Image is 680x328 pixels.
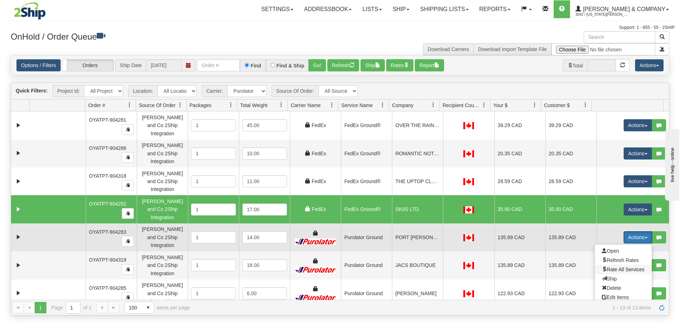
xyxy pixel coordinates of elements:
span: FedEx [312,122,326,128]
span: OYATPT-904283 [89,229,126,235]
button: Actions [624,147,652,160]
a: Options / Filters [16,59,61,71]
div: Support: 1 - 855 - 55 - 2SHIP [5,25,675,31]
button: Copy to clipboard [122,236,134,247]
img: Purolator [293,267,338,273]
img: CA [463,290,474,297]
span: select [142,302,154,313]
label: Quick Filters: [16,87,47,94]
input: Import [551,43,655,55]
td: THE UPTOP CLOTHING SHOP [392,167,443,195]
td: 28.59 CAD [494,167,545,195]
a: Your $ filter column settings [529,99,541,111]
a: Packages filter column settings [225,99,237,111]
a: Ship [387,0,415,18]
a: Order # filter column settings [124,99,136,111]
span: OYATPT-904319 [89,257,126,263]
span: Your $ [493,102,508,109]
td: 35.90 CAD [494,195,545,223]
span: Carrier: [202,85,227,97]
button: Refresh [327,59,359,71]
td: FedEx Ground® [341,195,392,223]
span: Page sizes drop down [124,302,154,314]
td: 20.35 CAD [494,140,545,167]
span: [PERSON_NAME] & Company [581,6,665,12]
td: 39.29 CAD [494,111,545,139]
span: Source Of Order: [272,85,319,97]
button: Copy to clipboard [122,180,134,191]
span: Total [563,59,588,71]
span: Customer $ [544,102,570,109]
button: Go! [308,59,326,71]
td: 135.89 CAD [494,223,545,251]
button: Copy to clipboard [122,292,134,303]
button: Actions [624,119,652,131]
div: [PERSON_NAME] and Co 2Ship Integration [140,225,185,249]
div: [PERSON_NAME] and Co 2Ship Integration [140,253,185,277]
a: Expand [14,261,23,270]
a: Customer $ filter column settings [579,99,591,111]
img: CA [463,178,474,185]
button: Actions [624,231,652,243]
td: FedEx Ground® [341,111,392,139]
a: Download Carriers [428,46,469,52]
span: OYATPT-904281 [89,117,126,123]
a: Expand [14,233,23,242]
a: Expand [14,121,23,130]
td: 135.89 CAD [494,251,545,279]
span: Edit Items [602,294,629,300]
a: Reports [474,0,516,18]
td: PORT [PERSON_NAME] (MAPLE LEAF MARINA [392,223,443,251]
button: Copy to clipboard [122,152,134,163]
input: Page 1 [66,302,80,313]
a: Expand [14,205,23,214]
span: Rate All Services [602,267,645,272]
button: Search [655,31,669,43]
button: Ship [361,59,385,71]
img: CA [463,206,474,213]
span: Open [602,248,619,254]
a: Carrier Name filter column settings [326,99,338,111]
button: Rates [386,59,414,71]
button: Report [415,59,444,71]
label: Find & Ship [277,63,304,68]
button: Actions [624,203,652,216]
td: [PERSON_NAME] [392,279,443,307]
iframe: chat widget [664,127,679,200]
a: Settings [256,0,299,18]
img: logo3042.jpg [5,2,54,20]
span: Ship Date [115,59,146,71]
h3: OnHold / Order Queue [11,31,335,41]
span: Service Name [341,102,373,109]
span: Company [392,102,413,109]
span: Project Id: [52,85,84,97]
span: FedEx [312,206,326,212]
td: 135.89 CAD [545,251,596,279]
span: Carrier Name [291,102,321,109]
a: Service Name filter column settings [377,99,389,111]
span: Packages [190,102,211,109]
label: Find [251,63,261,68]
div: grid toolbar [11,83,669,100]
span: Page 1 [35,302,46,313]
input: Search [584,31,655,43]
a: Total Weight filter column settings [275,99,287,111]
span: Refresh Rates [602,257,639,263]
a: Expand [14,149,23,158]
span: OYATPT-904318 [89,173,126,179]
td: 28.59 CAD [545,167,596,195]
a: Addressbook [299,0,357,18]
img: CA [463,122,474,129]
a: Source Of Order filter column settings [174,99,186,111]
div: [PERSON_NAME] and Co 2Ship Integration [140,113,185,137]
button: Copy to clipboard [122,264,134,275]
a: Company filter column settings [427,99,439,111]
span: 1 - 13 of 13 items [200,305,651,311]
td: 135.89 CAD [545,223,596,251]
td: 20.35 CAD [545,140,596,167]
span: Source Of Order [139,102,176,109]
a: Expand [14,177,23,186]
span: OYATPT-904285 [89,285,126,291]
div: [PERSON_NAME] and Co 2Ship Integration [140,141,185,165]
td: 35.90 CAD [545,195,596,223]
